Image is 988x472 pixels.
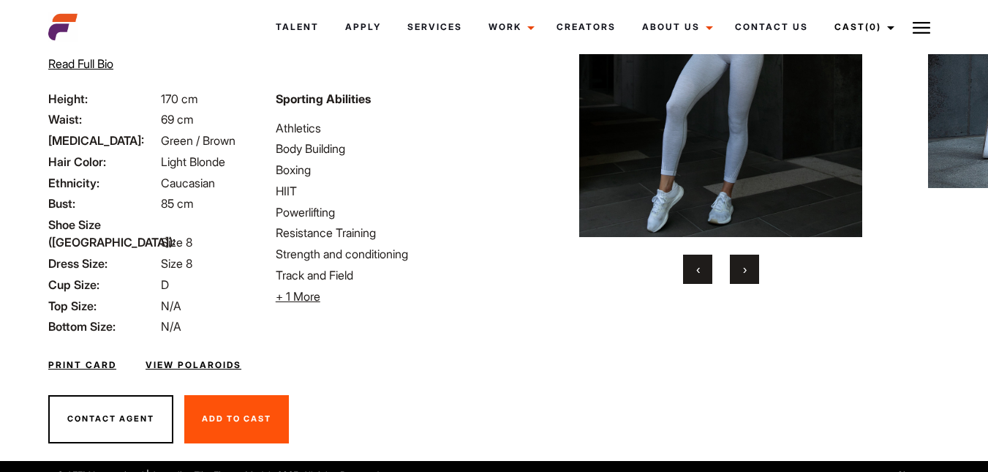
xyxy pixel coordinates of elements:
[48,297,158,315] span: Top Size:
[48,359,116,372] a: Print Card
[48,12,78,42] img: cropped-aefm-brand-fav-22-square.png
[263,7,332,47] a: Talent
[48,55,113,72] button: Read Full Bio
[276,203,486,221] li: Powerlifting
[184,395,289,443] button: Add To Cast
[48,318,158,335] span: Bottom Size:
[722,7,821,47] a: Contact Us
[48,174,158,192] span: Ethnicity:
[629,7,722,47] a: About Us
[276,182,486,200] li: HIIT
[161,176,215,190] span: Caucasian
[48,90,158,108] span: Height:
[48,153,158,171] span: Hair Color:
[48,276,158,293] span: Cup Size:
[161,256,192,271] span: Size 8
[48,195,158,212] span: Bust:
[394,7,475,47] a: Services
[276,91,371,106] strong: Sporting Abilities
[276,266,486,284] li: Track and Field
[276,245,486,263] li: Strength and conditioning
[48,255,158,272] span: Dress Size:
[146,359,241,372] a: View Polaroids
[161,91,198,106] span: 170 cm
[743,262,747,277] span: Next
[913,19,930,37] img: Burger icon
[696,262,700,277] span: Previous
[48,216,158,251] span: Shoe Size ([GEOGRAPHIC_DATA]):
[161,112,194,127] span: 69 cm
[821,7,903,47] a: Cast(0)
[48,132,158,149] span: [MEDICAL_DATA]:
[48,110,158,128] span: Waist:
[475,7,543,47] a: Work
[161,319,181,334] span: N/A
[202,413,271,424] span: Add To Cast
[276,289,320,304] span: + 1 More
[48,56,113,71] span: Read Full Bio
[276,224,486,241] li: Resistance Training
[161,133,235,148] span: Green / Brown
[161,235,192,250] span: Size 8
[543,7,629,47] a: Creators
[161,154,225,169] span: Light Blonde
[276,140,486,157] li: Body Building
[161,299,181,313] span: N/A
[332,7,394,47] a: Apply
[276,119,486,137] li: Athletics
[865,21,881,32] span: (0)
[161,277,169,292] span: D
[161,196,194,211] span: 85 cm
[48,395,173,443] button: Contact Agent
[276,161,486,179] li: Boxing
